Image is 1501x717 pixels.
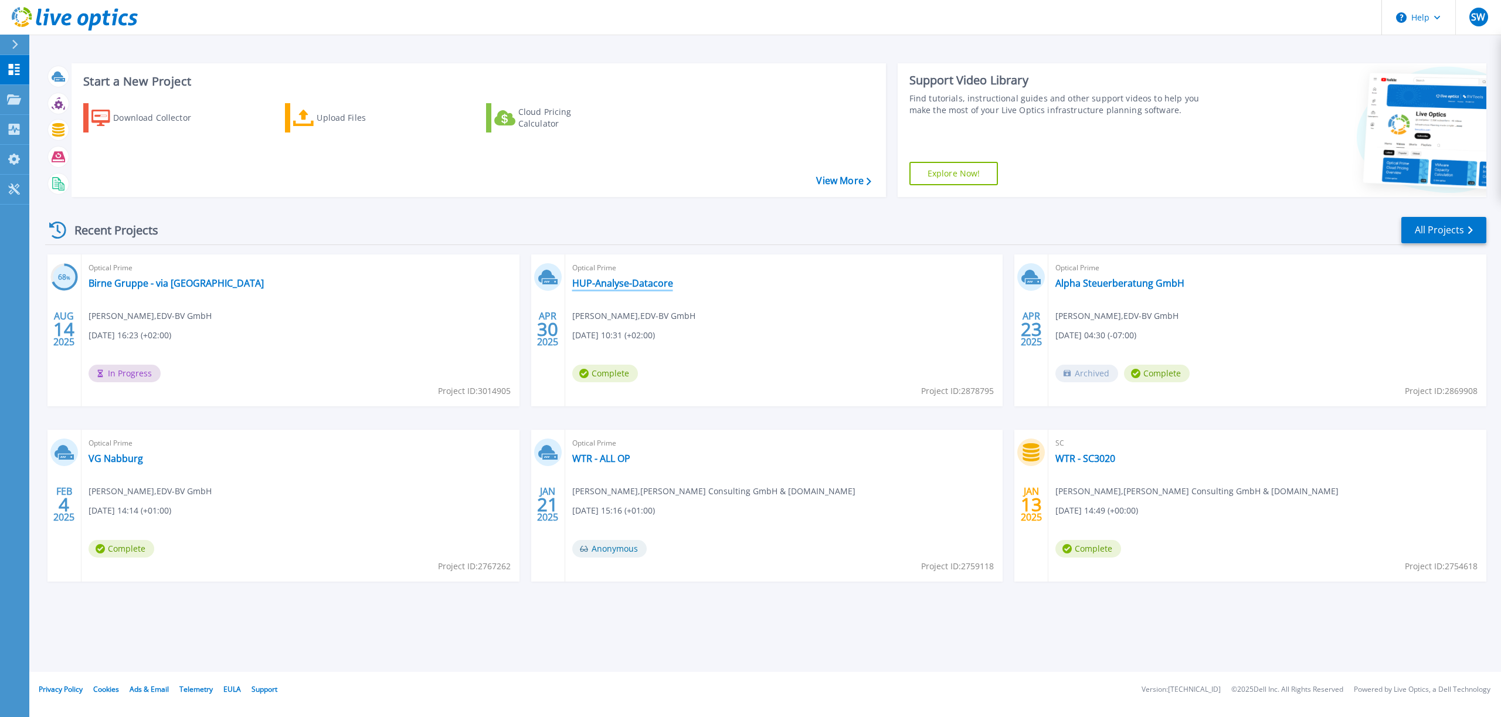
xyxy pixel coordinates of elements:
span: [DATE] 14:49 (+00:00) [1055,504,1138,517]
a: Ads & Email [130,684,169,694]
a: All Projects [1401,217,1486,243]
span: 21 [537,499,558,509]
a: WTR - ALL OP [572,453,630,464]
span: Project ID: 2754618 [1405,560,1478,573]
div: Find tutorials, instructional guides and other support videos to help you make the most of your L... [909,93,1214,116]
a: Telemetry [179,684,213,694]
div: Recent Projects [45,216,174,244]
span: [DATE] 10:31 (+02:00) [572,329,655,342]
a: EULA [223,684,241,694]
span: Anonymous [572,540,647,558]
a: View More [816,175,871,186]
span: Optical Prime [1055,261,1479,274]
span: Archived [1055,365,1118,382]
a: Cloud Pricing Calculator [486,103,617,132]
span: Project ID: 2878795 [921,385,994,397]
span: [PERSON_NAME] , EDV-BV GmbH [89,485,212,498]
a: Alpha Steuerberatung GmbH [1055,277,1184,289]
a: Upload Files [285,103,416,132]
span: Optical Prime [89,437,512,450]
div: Upload Files [317,106,410,130]
span: [PERSON_NAME] , EDV-BV GmbH [572,310,695,322]
div: FEB 2025 [53,483,75,526]
span: Complete [1124,365,1190,382]
span: [DATE] 04:30 (-07:00) [1055,329,1136,342]
span: [PERSON_NAME] , EDV-BV GmbH [1055,310,1179,322]
div: Cloud Pricing Calculator [518,106,612,130]
span: SC [1055,437,1479,450]
span: 30 [537,324,558,334]
a: Privacy Policy [39,684,83,694]
a: Cookies [93,684,119,694]
span: Project ID: 2767262 [438,560,511,573]
span: [PERSON_NAME] , [PERSON_NAME] Consulting GmbH & [DOMAIN_NAME] [1055,485,1339,498]
span: 23 [1021,324,1042,334]
div: Support Video Library [909,73,1214,88]
span: Project ID: 2759118 [921,560,994,573]
span: [PERSON_NAME] , EDV-BV GmbH [89,310,212,322]
li: Powered by Live Optics, a Dell Technology [1354,686,1490,694]
span: [DATE] 16:23 (+02:00) [89,329,171,342]
a: Explore Now! [909,162,999,185]
span: 14 [53,324,74,334]
span: In Progress [89,365,161,382]
span: Optical Prime [89,261,512,274]
li: Version: [TECHNICAL_ID] [1142,686,1221,694]
span: [DATE] 15:16 (+01:00) [572,504,655,517]
h3: Start a New Project [83,75,871,88]
div: Download Collector [113,106,207,130]
span: % [66,274,70,281]
div: AUG 2025 [53,308,75,351]
li: © 2025 Dell Inc. All Rights Reserved [1231,686,1343,694]
span: 4 [59,499,69,509]
span: Project ID: 3014905 [438,385,511,397]
a: Support [252,684,277,694]
span: [DATE] 14:14 (+01:00) [89,504,171,517]
span: Complete [89,540,154,558]
div: APR 2025 [1020,308,1042,351]
span: Complete [572,365,638,382]
a: Birne Gruppe - via [GEOGRAPHIC_DATA] [89,277,264,289]
span: 13 [1021,499,1042,509]
a: VG Nabburg [89,453,143,464]
a: WTR - SC3020 [1055,453,1115,464]
span: SW [1471,12,1485,22]
div: APR 2025 [536,308,559,351]
a: HUP-Analyse-Datacore [572,277,673,289]
span: Optical Prime [572,437,996,450]
span: [PERSON_NAME] , [PERSON_NAME] Consulting GmbH & [DOMAIN_NAME] [572,485,855,498]
h3: 68 [50,271,78,284]
span: Complete [1055,540,1121,558]
div: JAN 2025 [536,483,559,526]
span: Optical Prime [572,261,996,274]
span: Project ID: 2869908 [1405,385,1478,397]
a: Download Collector [83,103,214,132]
div: JAN 2025 [1020,483,1042,526]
